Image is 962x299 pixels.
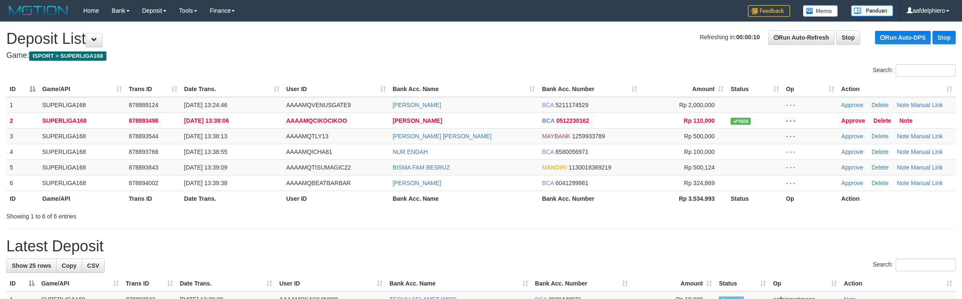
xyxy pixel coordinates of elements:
a: [PERSON_NAME] [393,180,441,186]
span: [DATE] 13:39:38 [184,180,227,186]
img: panduan.png [851,5,893,16]
td: SUPERLIGA168 [39,97,125,113]
a: Note [897,133,910,140]
span: Rp 100,000 [684,148,715,155]
span: Copy 6041299981 to clipboard [555,180,588,186]
span: AAAAMQTLY13 [286,133,329,140]
input: Search: [896,259,956,271]
td: - - - [783,97,838,113]
span: Show 25 rows [12,262,51,269]
span: [DATE] 13:38:13 [184,133,227,140]
th: Status: activate to sort column ascending [715,276,769,291]
a: Approve [841,102,863,108]
th: Date Trans.: activate to sort column ascending [177,276,276,291]
div: Showing 1 to 6 of 6 entries [6,209,394,221]
th: Date Trans.: activate to sort column ascending [181,81,283,97]
span: AAAAMQICHA81 [286,148,332,155]
td: - - - [783,128,838,144]
a: Manual Link [911,148,943,155]
td: SUPERLIGA168 [39,159,125,175]
a: Stop [932,31,956,44]
th: Bank Acc. Name: activate to sort column ascending [389,81,539,97]
td: SUPERLIGA168 [39,175,125,191]
span: Rp 500,000 [684,133,715,140]
th: Trans ID [125,191,181,206]
a: [PERSON_NAME] [PERSON_NAME] [393,133,492,140]
td: - - - [783,113,838,128]
a: Stop [836,30,860,45]
span: Valid transaction [731,118,751,125]
a: Delete [872,164,889,171]
td: 5 [6,159,39,175]
th: User ID: activate to sort column ascending [276,276,386,291]
th: Action: activate to sort column ascending [838,81,956,97]
th: Status [727,191,783,206]
img: MOTION_logo.png [6,4,71,17]
a: Delete [872,180,889,186]
th: Bank Acc. Number: activate to sort column ascending [532,276,631,291]
a: Approve [841,117,865,124]
a: Copy [56,259,82,273]
span: Rp 324,869 [684,180,715,186]
td: 3 [6,128,39,144]
span: Copy 8580056971 to clipboard [555,148,588,155]
th: Bank Acc. Number: activate to sort column ascending [538,81,641,97]
th: Action [838,191,956,206]
th: Game/API [39,191,125,206]
th: ID [6,191,39,206]
h1: Deposit List [6,30,956,47]
th: User ID [283,191,389,206]
span: BCA [542,102,554,108]
td: SUPERLIGA168 [39,128,125,144]
td: 6 [6,175,39,191]
th: Op: activate to sort column ascending [769,276,840,291]
span: Rp 500,124 [684,164,715,171]
th: Op: activate to sort column ascending [783,81,838,97]
span: Copy 0512230162 to clipboard [556,117,589,124]
span: 878893766 [129,148,158,155]
a: Approve [841,180,863,186]
span: AAAAMQCIKOCIKOO [286,117,347,124]
a: Note [897,102,910,108]
a: Delete [872,148,889,155]
a: Approve [841,164,863,171]
h4: Game: [6,51,956,60]
td: - - - [783,144,838,159]
span: 878889124 [129,102,158,108]
span: Copy 1259933789 to clipboard [572,133,605,140]
label: Search: [873,64,956,77]
input: Search: [896,64,956,77]
span: BCA [542,148,554,155]
span: CSV [87,262,99,269]
th: User ID: activate to sort column ascending [283,81,389,97]
td: - - - [783,175,838,191]
span: MAYBANK [542,133,570,140]
td: 1 [6,97,39,113]
th: Bank Acc. Name [389,191,539,206]
a: Show 25 rows [6,259,57,273]
a: Note [899,117,913,124]
img: Button%20Memo.svg [803,5,838,17]
th: Amount: activate to sort column ascending [641,81,727,97]
td: - - - [783,159,838,175]
span: Rp 110,000 [684,117,715,124]
span: ISPORT > SUPERLIGA168 [29,51,106,61]
span: 878894002 [129,180,158,186]
span: BCA [542,117,554,124]
a: Manual Link [911,133,943,140]
a: [PERSON_NAME] [393,102,441,108]
a: Approve [841,148,863,155]
span: AAAAMQVENUSGATE9 [286,102,351,108]
th: Rp 3.534.993 [641,191,727,206]
th: Trans ID: activate to sort column ascending [125,81,181,97]
span: [DATE] 13:38:06 [184,117,229,124]
h1: Latest Deposit [6,238,956,255]
td: SUPERLIGA168 [39,144,125,159]
a: Delete [873,117,891,124]
label: Search: [873,259,956,271]
span: [DATE] 13:38:55 [184,148,227,155]
span: Copy [62,262,76,269]
a: Note [897,164,910,171]
span: 878893544 [129,133,158,140]
th: Status: activate to sort column ascending [727,81,783,97]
